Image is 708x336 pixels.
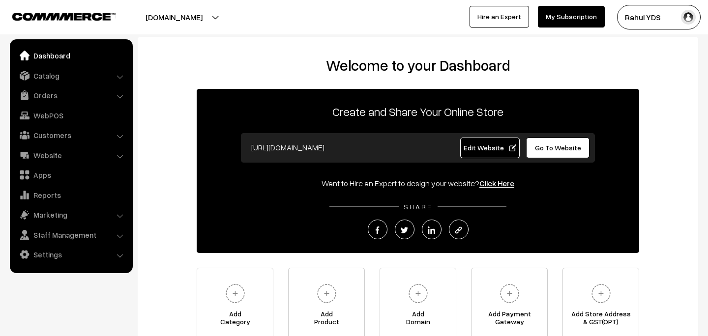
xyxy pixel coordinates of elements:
[197,310,273,330] span: Add Category
[617,5,701,29] button: Rahul YDS
[526,138,590,158] a: Go To Website
[470,6,529,28] a: Hire an Expert
[563,310,639,330] span: Add Store Address & GST(OPT)
[12,226,129,244] a: Staff Management
[464,143,516,152] span: Edit Website
[405,280,432,307] img: plus.svg
[147,56,688,74] h2: Welcome to your Dashboard
[538,6,605,28] a: My Subscription
[12,146,129,164] a: Website
[197,177,639,189] div: Want to Hire an Expert to design your website?
[12,13,116,20] img: COMMMERCE
[12,67,129,84] a: Catalog
[588,280,615,307] img: plus.svg
[289,310,364,330] span: Add Product
[535,143,581,152] span: Go To Website
[12,107,129,124] a: WebPOS
[222,280,249,307] img: plus.svg
[12,86,129,104] a: Orders
[399,202,438,211] span: SHARE
[313,280,340,307] img: plus.svg
[12,10,98,22] a: COMMMERCE
[12,186,129,204] a: Reports
[12,206,129,224] a: Marketing
[380,310,456,330] span: Add Domain
[472,310,547,330] span: Add Payment Gateway
[12,126,129,144] a: Customers
[460,138,520,158] a: Edit Website
[12,246,129,263] a: Settings
[681,10,696,25] img: user
[479,178,514,188] a: Click Here
[12,47,129,64] a: Dashboard
[197,103,639,120] p: Create and Share Your Online Store
[111,5,237,29] button: [DOMAIN_NAME]
[12,166,129,184] a: Apps
[496,280,523,307] img: plus.svg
